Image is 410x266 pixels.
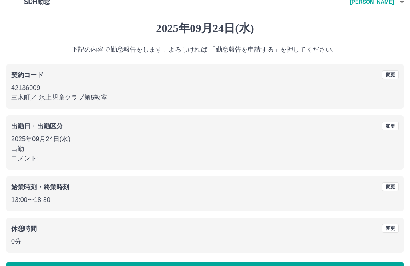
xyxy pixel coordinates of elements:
[382,70,399,79] button: 変更
[11,195,399,205] p: 13:00 〜 18:30
[11,225,37,232] b: 休憩時間
[11,237,399,246] p: 0分
[11,72,44,78] b: 契約コード
[11,154,399,163] p: コメント:
[382,122,399,130] button: 変更
[6,22,404,35] h1: 2025年09月24日(水)
[382,182,399,191] button: 変更
[11,123,63,130] b: 出勤日・出勤区分
[11,93,399,102] p: 三木町 ／ 氷上児童クラブ第5教室
[11,184,69,190] b: 始業時刻・終業時刻
[11,83,399,93] p: 42136009
[382,224,399,233] button: 変更
[6,45,404,54] p: 下記の内容で勤怠報告をします。よろしければ 「勤怠報告を申請する」を押してください。
[11,144,399,154] p: 出勤
[11,134,399,144] p: 2025年09月24日(水)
